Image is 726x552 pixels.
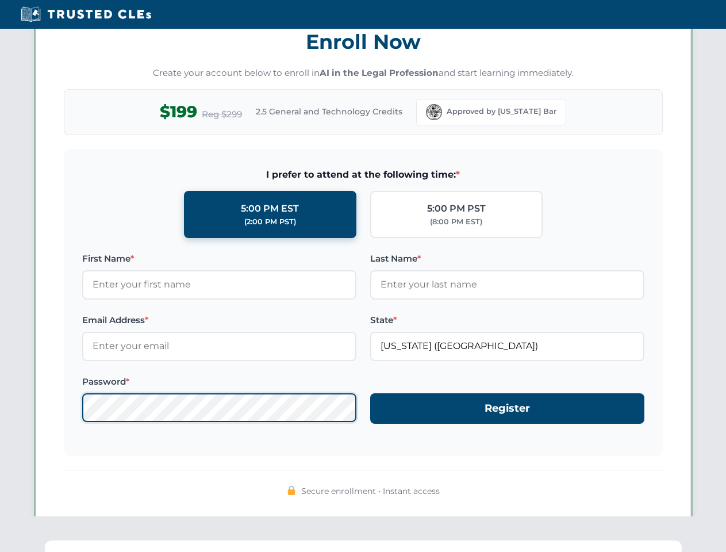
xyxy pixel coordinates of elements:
[370,393,644,424] button: Register
[160,99,197,125] span: $199
[82,313,356,327] label: Email Address
[64,24,663,60] h3: Enroll Now
[244,216,296,228] div: (2:00 PM PST)
[64,67,663,80] p: Create your account below to enroll in and start learning immediately.
[82,332,356,361] input: Enter your email
[301,485,440,497] span: Secure enrollment • Instant access
[320,67,439,78] strong: AI in the Legal Profession
[287,486,296,495] img: 🔒
[256,105,402,118] span: 2.5 General and Technology Credits
[370,252,644,266] label: Last Name
[430,216,482,228] div: (8:00 PM EST)
[82,270,356,299] input: Enter your first name
[82,167,644,182] span: I prefer to attend at the following time:
[370,270,644,299] input: Enter your last name
[447,106,556,117] span: Approved by [US_STATE] Bar
[426,104,442,120] img: Florida Bar
[427,201,486,216] div: 5:00 PM PST
[241,201,299,216] div: 5:00 PM EST
[202,108,242,121] span: Reg $299
[17,6,155,23] img: Trusted CLEs
[82,252,356,266] label: First Name
[82,375,356,389] label: Password
[370,332,644,361] input: Florida (FL)
[370,313,644,327] label: State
